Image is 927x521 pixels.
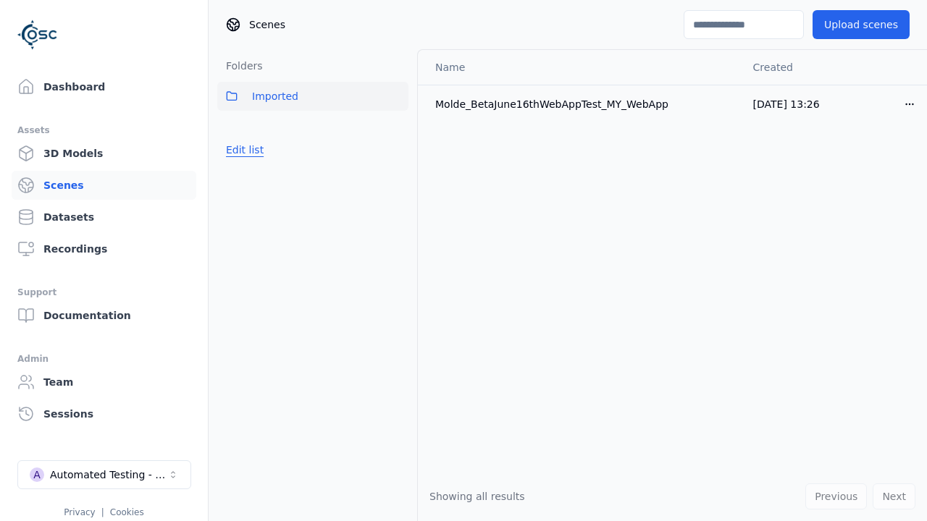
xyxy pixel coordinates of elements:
span: | [101,507,104,517]
a: Scenes [12,171,196,200]
span: Imported [252,88,298,105]
div: Assets [17,122,190,139]
a: Team [12,368,196,397]
div: Admin [17,350,190,368]
a: Datasets [12,203,196,232]
a: Recordings [12,234,196,263]
div: Support [17,284,190,301]
button: Edit list [217,137,272,163]
div: Automated Testing - Playwright [50,467,167,482]
a: Sessions [12,399,196,428]
button: Select a workspace [17,460,191,489]
button: Imported [217,82,408,111]
a: Documentation [12,301,196,330]
h3: Folders [217,59,263,73]
span: [DATE] 13:26 [753,98,820,110]
span: Scenes [249,17,285,32]
div: A [30,467,44,482]
th: Name [418,50,742,85]
img: Logo [17,14,58,55]
a: Privacy [64,507,95,517]
a: 3D Models [12,139,196,168]
a: Dashboard [12,72,196,101]
span: Showing all results [429,491,525,502]
th: Created [742,50,892,85]
button: Upload scenes [813,10,910,39]
div: Molde_BetaJune16thWebAppTest_MY_WebApp [435,97,730,111]
a: Cookies [110,507,144,517]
